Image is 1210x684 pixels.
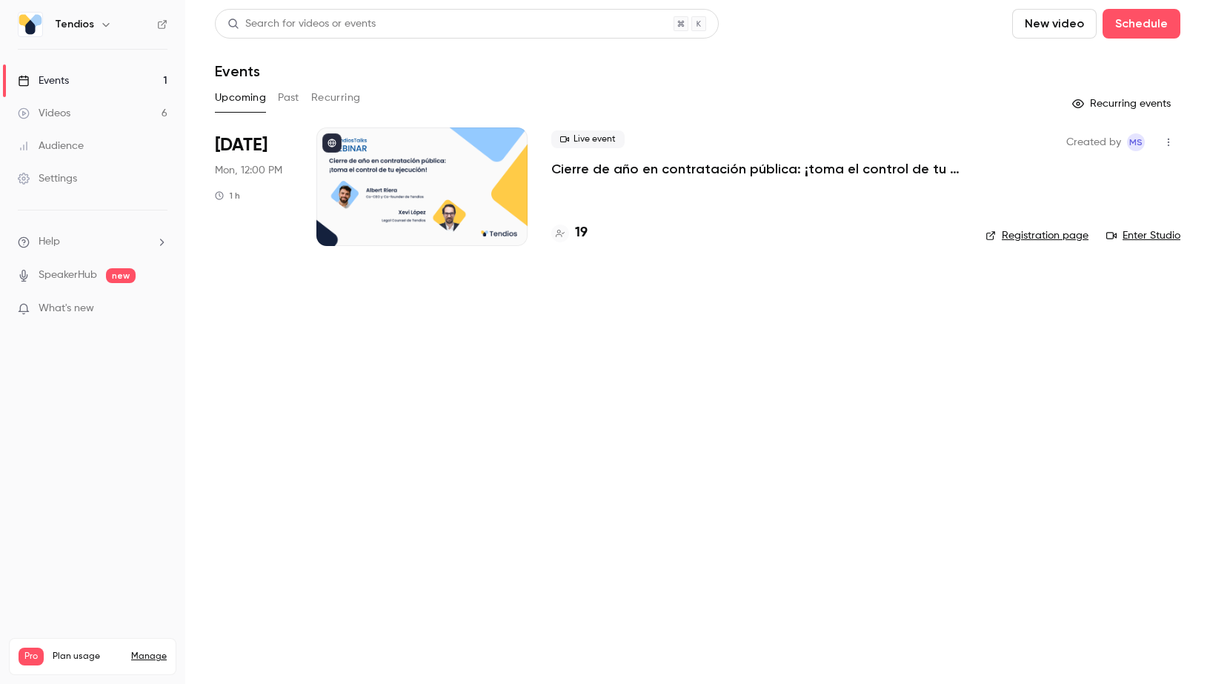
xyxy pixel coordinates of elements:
button: Upcoming [215,86,266,110]
div: Videos [18,106,70,121]
div: Settings [18,171,77,186]
li: help-dropdown-opener [18,234,167,250]
span: Pro [19,648,44,665]
div: Search for videos or events [227,16,376,32]
button: New video [1012,9,1097,39]
a: Manage [131,651,167,663]
span: Live event [551,130,625,148]
img: Tendios [19,13,42,36]
div: Audience [18,139,84,153]
a: SpeakerHub [39,268,97,283]
a: Cierre de año en contratación pública: ¡toma el control de tu ejecución! [551,160,962,178]
a: Registration page [985,228,1088,243]
h1: Events [215,62,260,80]
span: MS [1129,133,1143,151]
a: 19 [551,223,588,243]
button: Recurring events [1066,92,1180,116]
span: Plan usage [53,651,122,663]
div: Events [18,73,69,88]
h4: 19 [575,223,588,243]
h6: Tendios [55,17,94,32]
span: What's new [39,301,94,316]
button: Schedule [1103,9,1180,39]
span: Created by [1066,133,1121,151]
a: Enter Studio [1106,228,1180,243]
button: Recurring [311,86,361,110]
span: Maria Serra [1127,133,1145,151]
div: Oct 20 Mon, 12:00 PM (Europe/Madrid) [215,127,293,246]
div: 1 h [215,190,240,202]
button: Past [278,86,299,110]
span: Help [39,234,60,250]
span: Mon, 12:00 PM [215,163,282,178]
span: new [106,268,136,283]
span: [DATE] [215,133,267,157]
